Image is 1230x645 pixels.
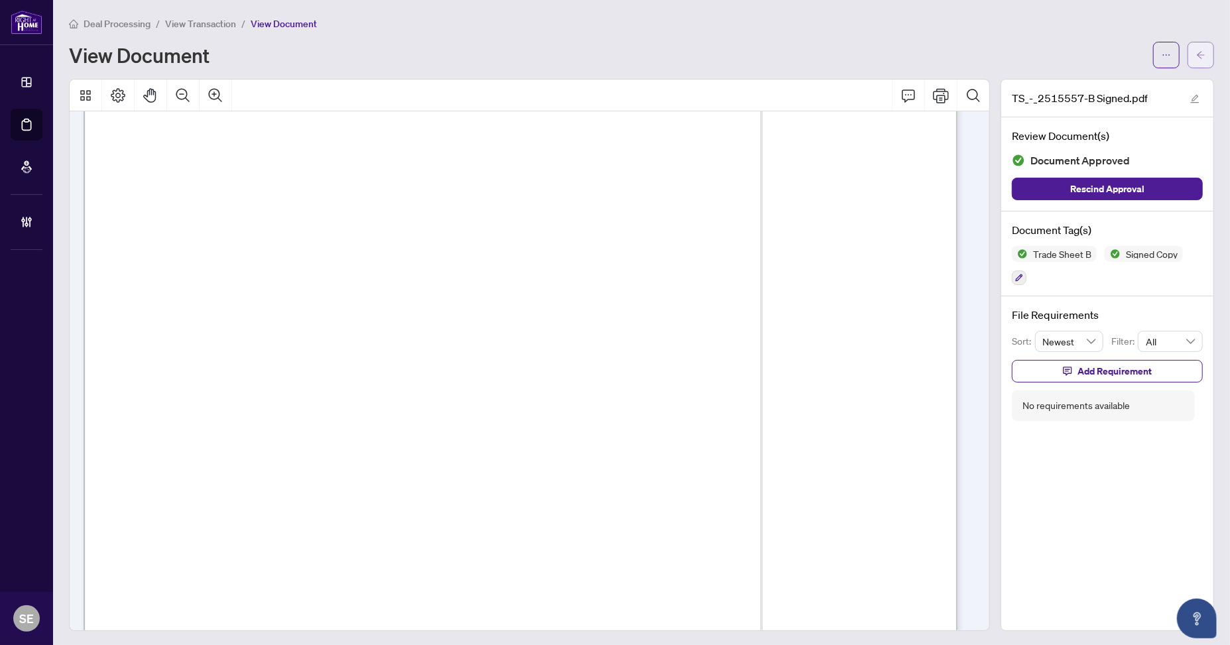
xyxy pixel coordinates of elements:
[1190,94,1199,103] span: edit
[1077,361,1152,382] span: Add Requirement
[1030,152,1130,170] span: Document Approved
[19,609,34,628] span: SE
[1012,178,1203,200] button: Rescind Approval
[1105,246,1121,262] img: Status Icon
[165,18,236,30] span: View Transaction
[1012,334,1035,349] p: Sort:
[1012,90,1148,106] span: TS_-_2515557-B Signed.pdf
[1012,154,1025,167] img: Document Status
[1012,222,1203,238] h4: Document Tag(s)
[1177,599,1217,638] button: Open asap
[1121,249,1183,259] span: Signed Copy
[1196,50,1205,60] span: arrow-left
[156,16,160,31] li: /
[1012,307,1203,323] h4: File Requirements
[84,18,151,30] span: Deal Processing
[1022,398,1130,413] div: No requirements available
[251,18,317,30] span: View Document
[1070,178,1144,200] span: Rescind Approval
[69,19,78,29] span: home
[1012,128,1203,144] h4: Review Document(s)
[1043,331,1096,351] span: Newest
[1146,331,1195,351] span: All
[1028,249,1097,259] span: Trade Sheet B
[69,44,210,66] h1: View Document
[11,10,42,34] img: logo
[1162,50,1171,60] span: ellipsis
[241,16,245,31] li: /
[1111,334,1138,349] p: Filter:
[1012,246,1028,262] img: Status Icon
[1012,360,1203,382] button: Add Requirement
